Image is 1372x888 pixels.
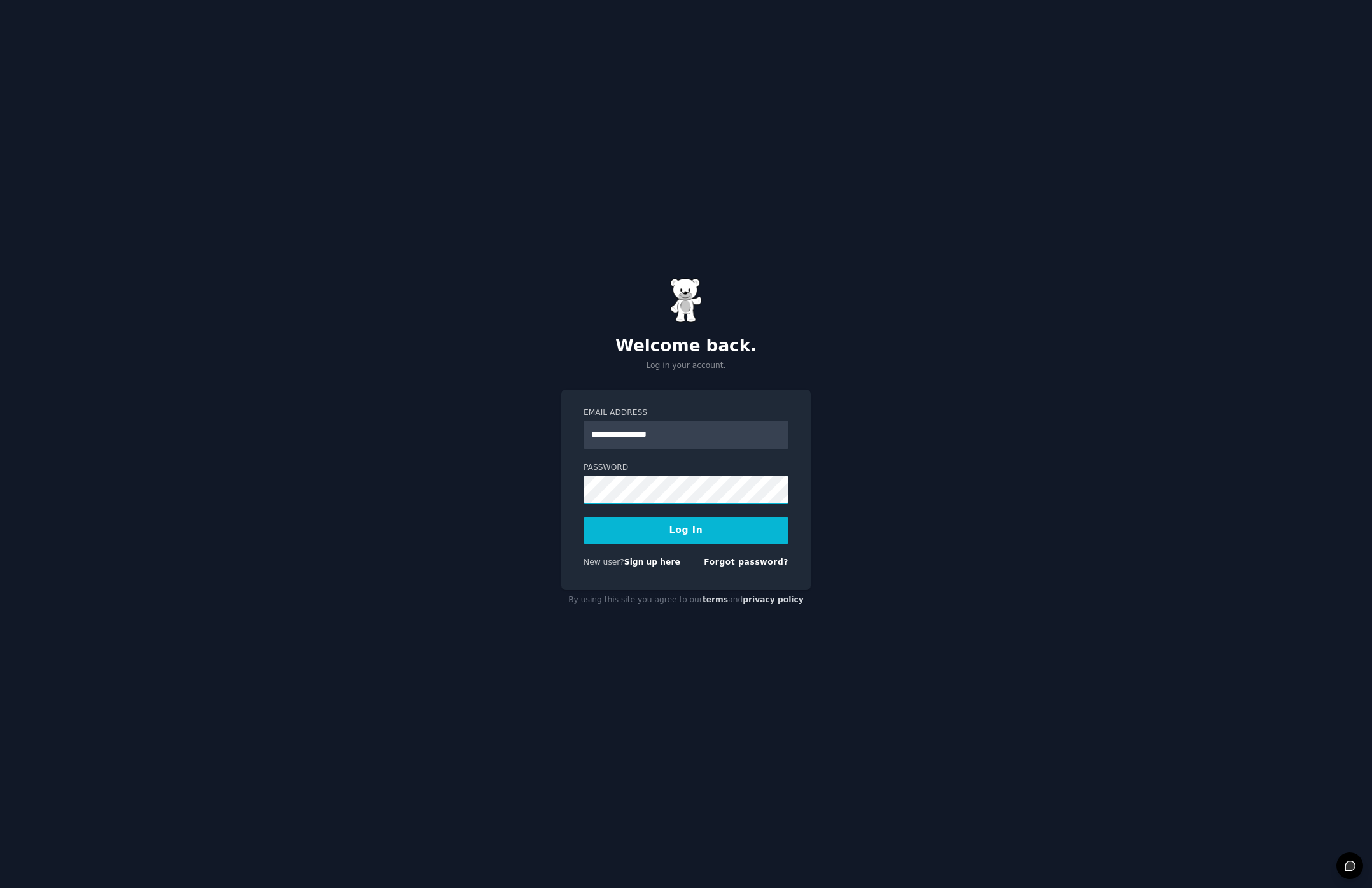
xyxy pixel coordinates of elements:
p: Log in your account. [561,360,811,372]
a: Forgot password? [704,558,788,567]
label: Email Address [584,407,788,419]
label: Password [584,462,788,474]
div: By using this site you agree to our and [561,590,811,610]
a: Sign up here [624,558,680,567]
h2: Welcome back. [561,336,811,356]
button: Log In [584,517,788,544]
a: privacy policy [743,595,804,604]
img: Gummy Bear [670,278,702,323]
span: New user? [584,558,624,567]
a: terms [703,595,728,604]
